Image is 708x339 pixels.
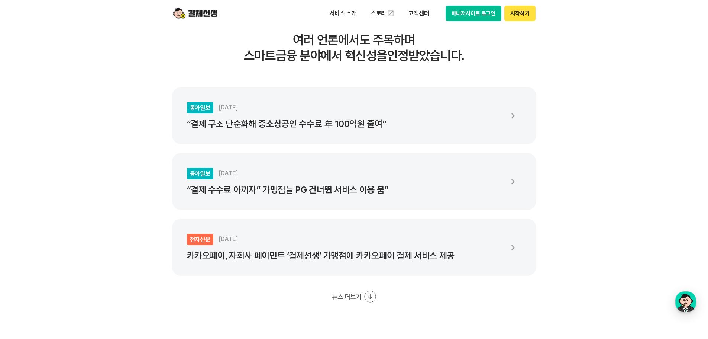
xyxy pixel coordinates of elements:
img: 화살표 아이콘 [504,107,521,124]
img: logo [173,6,217,20]
a: 설정 [96,236,143,255]
p: 서비스 소개 [324,7,362,20]
p: “결제 수수료 아끼자” 가맹점들 PG 건너뛴 서비스 이용 붐” [187,185,503,195]
button: 뉴스 더보기 [332,291,376,303]
span: [DATE] [219,170,238,177]
span: 설정 [115,247,124,253]
button: 매니저사이트 로그인 [446,6,502,21]
button: 시작하기 [504,6,535,21]
a: 대화 [49,236,96,255]
img: 외부 도메인 오픈 [387,10,394,17]
a: 홈 [2,236,49,255]
div: 동아일보 [187,102,213,113]
span: [DATE] [219,236,238,243]
a: 스토리 [366,6,400,21]
img: 화살표 아이콘 [504,239,521,256]
div: 동아일보 [187,168,213,179]
p: 고객센터 [403,7,434,20]
p: “결제 구조 단순화해 중소상공인 수수료 年 100억원 줄여” [187,119,503,129]
span: 대화 [68,247,77,253]
p: 카카오페이, 자회사 페이민트 ‘결제선생’ 가맹점에 카카오페이 결제 서비스 제공 [187,250,503,261]
img: 화살표 아이콘 [504,173,521,190]
h3: 여러 언론에서도 주목하며 스마트금융 분야에서 혁신성을 인정받았습니다. [172,32,536,63]
span: [DATE] [219,104,238,111]
span: 홈 [23,247,28,253]
div: 전자신문 [187,234,213,245]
